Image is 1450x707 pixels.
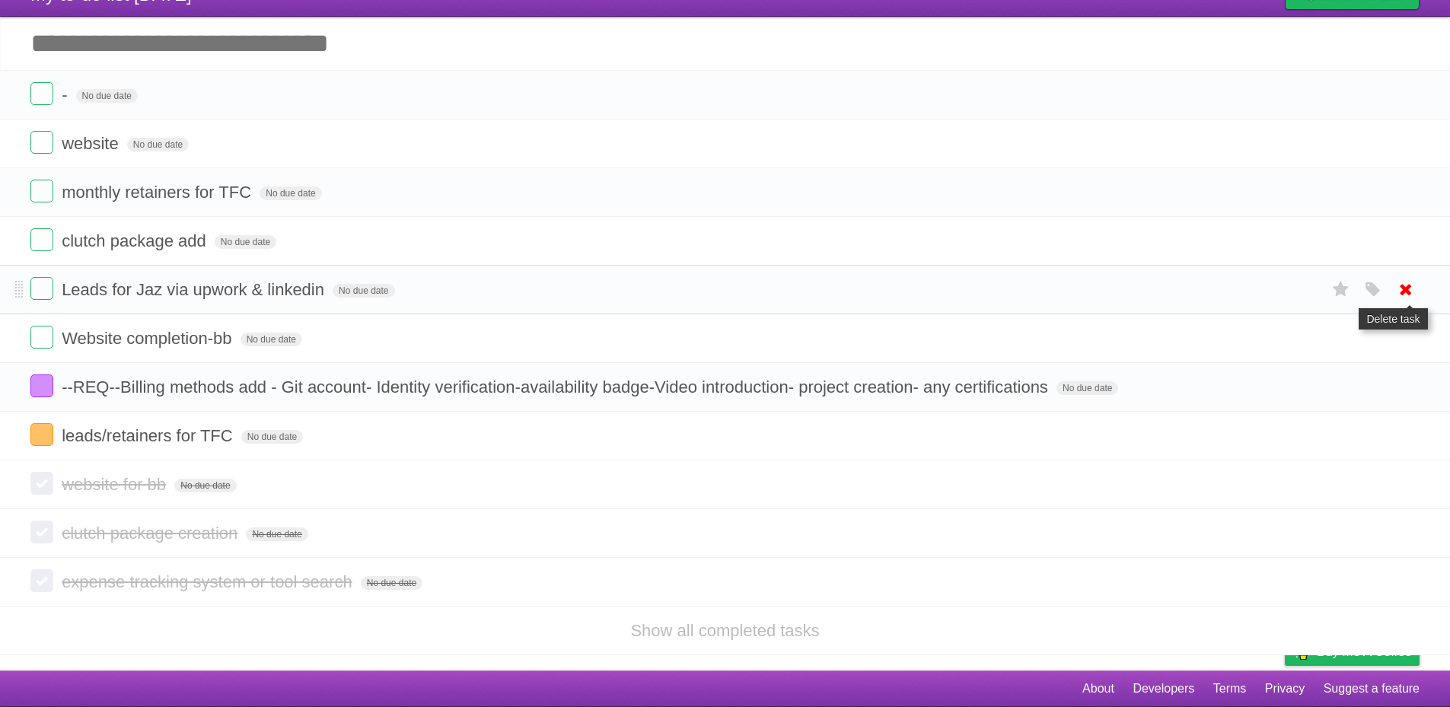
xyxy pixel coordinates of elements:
span: clutch package creation [62,524,241,543]
a: About [1082,674,1114,703]
label: Done [30,180,53,202]
label: Done [30,131,53,154]
span: - [62,85,71,104]
label: Done [30,228,53,251]
span: Leads for Jaz via upwork & linkedin [62,280,328,299]
a: Privacy [1265,674,1305,703]
a: Terms [1213,674,1247,703]
span: monthly retainers for TFC [62,183,255,202]
label: Done [30,82,53,105]
span: expense tracking system or tool search [62,572,356,591]
span: No due date [361,576,422,590]
span: website for bb [62,475,170,494]
span: clutch package add [62,231,210,250]
span: No due date [246,527,308,541]
span: No due date [241,430,303,444]
a: Show all completed tasks [630,621,819,640]
span: Website completion-bb [62,329,235,348]
span: No due date [215,235,276,249]
label: Done [30,374,53,397]
label: Done [30,569,53,592]
span: leads/retainers for TFC [62,426,237,445]
a: Suggest a feature [1324,674,1420,703]
label: Done [30,472,53,495]
label: Done [30,423,53,446]
span: No due date [76,89,138,103]
label: Done [30,277,53,300]
span: website [62,134,123,153]
a: Developers [1133,674,1194,703]
label: Done [30,521,53,543]
span: No due date [333,284,394,298]
span: No due date [174,479,236,492]
span: No due date [260,186,321,200]
label: Star task [1327,277,1356,302]
span: Buy me a coffee [1317,639,1412,665]
span: --REQ--Billing methods add - Git account- Identity verification-availability badge-Video introduc... [62,377,1052,396]
span: No due date [1056,381,1118,395]
label: Done [30,326,53,349]
span: No due date [127,138,189,151]
span: No due date [241,333,302,346]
